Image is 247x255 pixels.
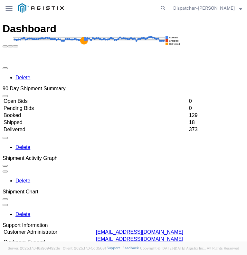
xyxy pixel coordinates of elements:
[3,7,244,19] h1: Dashboard
[168,3,186,7] text: Shipments
[8,246,60,250] span: Server: 2025.17.0-16a969492de
[166,1,175,4] text: Booked
[140,246,239,251] span: Copyright © [DATE]-[DATE] Agistix Inc., All Rights Reserved
[107,246,123,250] a: Support
[173,4,242,12] button: Dispatcher - [PERSON_NAME]
[173,5,235,12] span: Dispatcher - Cameron Bowman
[122,246,139,250] a: Feedback
[166,7,177,10] text: Delivered
[166,4,176,7] text: Shipped
[63,246,106,250] span: Client: 2025.17.0-5dd568f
